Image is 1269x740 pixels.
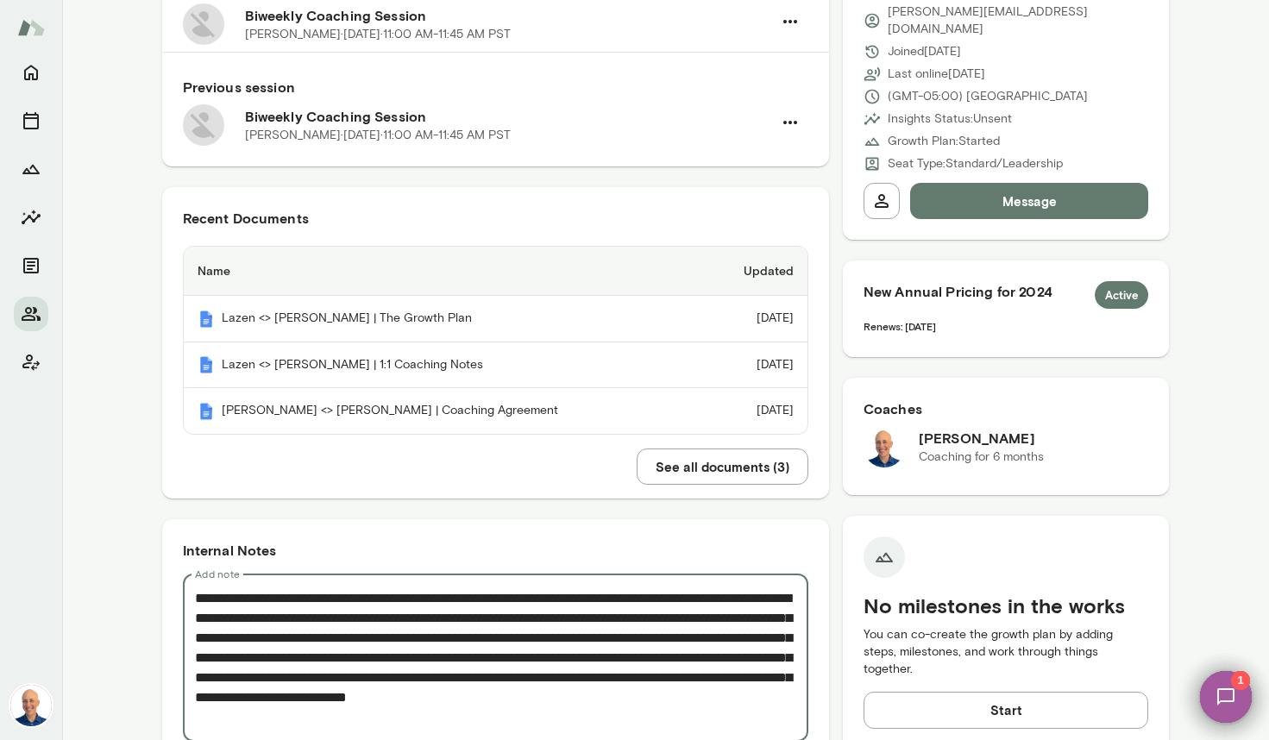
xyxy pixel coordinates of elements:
button: Insights [14,200,48,235]
img: Mento [198,310,215,328]
img: Mento [198,403,215,420]
img: Mento [17,11,45,44]
h6: Coaches [864,398,1149,419]
p: [PERSON_NAME] · [DATE] · 11:00 AM-11:45 AM PST [245,127,511,144]
button: Documents [14,248,48,283]
th: [PERSON_NAME] <> [PERSON_NAME] | Coaching Agreement [184,388,704,434]
th: Updated [703,247,807,296]
span: Active [1095,287,1149,304]
p: Coaching for 6 months [919,448,1044,466]
button: Start [864,692,1149,728]
th: Lazen <> [PERSON_NAME] | The Growth Plan [184,296,704,342]
img: Mark Lazen [10,685,52,726]
h6: [PERSON_NAME] [919,428,1044,448]
th: Name [184,247,704,296]
h6: Biweekly Coaching Session [245,5,772,26]
button: Message [910,183,1149,219]
button: Home [14,55,48,90]
label: Add note [195,567,240,581]
button: Sessions [14,103,48,138]
button: Client app [14,345,48,379]
img: Mento [198,356,215,373]
p: Last online [DATE] [888,66,985,83]
h6: Previous session [183,77,808,97]
td: [DATE] [703,296,807,342]
td: [DATE] [703,342,807,389]
button: Members [14,297,48,331]
p: Joined [DATE] [888,43,961,60]
p: [PERSON_NAME] · [DATE] · 11:00 AM-11:45 AM PST [245,26,511,43]
p: [PERSON_NAME][EMAIL_ADDRESS][DOMAIN_NAME] [888,3,1149,38]
img: Mark Lazen [864,426,905,467]
h6: Biweekly Coaching Session [245,106,772,127]
h6: New Annual Pricing for 2024 [864,281,1149,309]
h6: Recent Documents [183,208,808,229]
h6: Internal Notes [183,540,808,561]
p: Seat Type: Standard/Leadership [888,155,1063,172]
p: Growth Plan: Started [888,133,1000,150]
td: [DATE] [703,388,807,434]
h5: No milestones in the works [864,592,1149,619]
span: Renews: [DATE] [864,320,936,332]
button: Growth Plan [14,152,48,186]
p: (GMT-05:00) [GEOGRAPHIC_DATA] [888,88,1088,105]
th: Lazen <> [PERSON_NAME] | 1:1 Coaching Notes [184,342,704,389]
button: See all documents (3) [637,448,808,485]
p: You can co-create the growth plan by adding steps, milestones, and work through things together. [864,626,1149,678]
p: Insights Status: Unsent [888,110,1012,128]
